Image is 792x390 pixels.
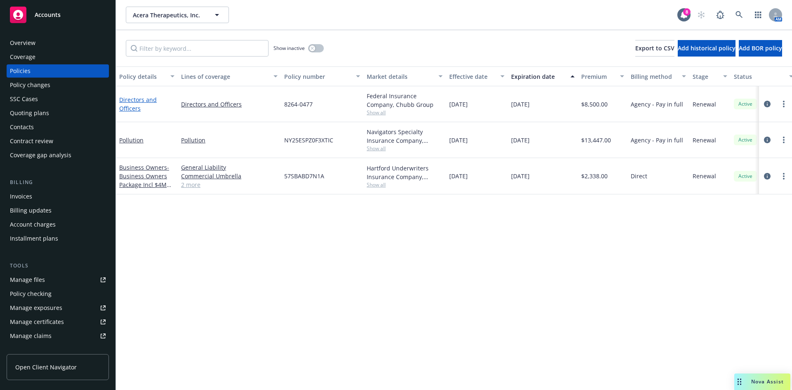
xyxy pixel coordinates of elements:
a: Manage exposures [7,301,109,314]
span: Renewal [693,172,716,180]
div: Billing updates [10,204,52,217]
div: Policy details [119,72,165,81]
span: Open Client Navigator [15,363,77,371]
div: Effective date [449,72,495,81]
button: Market details [363,66,446,86]
div: Billing method [631,72,677,81]
div: Policy number [284,72,351,81]
div: Policy changes [10,78,50,92]
a: Manage claims [7,329,109,343]
button: Expiration date [508,66,578,86]
div: Manage files [10,273,45,286]
div: Expiration date [511,72,566,81]
div: Account charges [10,218,56,231]
div: Drag to move [734,373,745,390]
div: Hartford Underwriters Insurance Company, Hartford Insurance Group [367,164,443,181]
a: Overview [7,36,109,50]
span: Add historical policy [678,44,735,52]
div: Tools [7,262,109,270]
a: Business Owners [119,163,169,197]
span: Show all [367,181,443,188]
span: Active [737,173,754,180]
div: Contract review [10,135,53,148]
a: Pollution [181,136,278,144]
a: Policy checking [7,287,109,300]
a: circleInformation [762,135,772,145]
a: more [779,135,789,145]
div: Overview [10,36,35,50]
span: Active [737,136,754,144]
span: Export to CSV [635,44,674,52]
span: Add BOR policy [739,44,782,52]
button: Lines of coverage [178,66,281,86]
span: $8,500.00 [581,100,608,109]
a: Coverage gap analysis [7,149,109,162]
span: [DATE] [511,100,530,109]
a: Manage certificates [7,315,109,329]
a: Accounts [7,3,109,26]
a: more [779,171,789,181]
span: NY25ESPZ0F3XTIC [284,136,333,144]
button: Billing method [627,66,689,86]
button: Policy number [281,66,363,86]
div: Premium [581,72,615,81]
a: Manage files [7,273,109,286]
div: 8 [683,8,691,15]
div: Manage certificates [10,315,64,329]
a: Account charges [7,218,109,231]
a: SSC Cases [7,92,109,106]
a: General Liability [181,163,278,172]
a: Contract review [7,135,109,148]
div: Lines of coverage [181,72,269,81]
div: Market details [367,72,434,81]
a: Coverage [7,50,109,64]
button: Add BOR policy [739,40,782,57]
button: Stage [689,66,731,86]
span: Show all [367,145,443,152]
div: Contacts [10,121,34,134]
button: Nova Assist [734,373,790,390]
div: Federal Insurance Company, Chubb Group [367,92,443,109]
a: circleInformation [762,99,772,109]
button: Acera Therapeutics, Inc. [126,7,229,23]
a: Installment plans [7,232,109,245]
div: Coverage gap analysis [10,149,71,162]
a: 2 more [181,180,278,189]
a: more [779,99,789,109]
span: [DATE] [449,100,468,109]
span: Accounts [35,12,61,18]
a: Directors and Officers [119,96,157,112]
span: 8264-0477 [284,100,313,109]
span: Agency - Pay in full [631,136,683,144]
div: Manage claims [10,329,52,343]
span: Show all [367,109,443,116]
span: Acera Therapeutics, Inc. [133,11,204,19]
a: Pollution [119,136,144,144]
div: Navigators Specialty Insurance Company, Hartford Insurance Group [367,128,443,145]
a: Start snowing [693,7,709,23]
a: Manage BORs [7,343,109,357]
input: Filter by keyword... [126,40,269,57]
span: [DATE] [511,172,530,180]
a: Report a Bug [712,7,728,23]
button: Effective date [446,66,508,86]
div: Quoting plans [10,106,49,120]
div: Manage BORs [10,343,49,357]
span: [DATE] [511,136,530,144]
a: circleInformation [762,171,772,181]
a: Directors and Officers [181,100,278,109]
a: Commercial Umbrella [181,172,278,180]
span: 57SBABD7N1A [284,172,324,180]
button: Export to CSV [635,40,674,57]
span: Show inactive [273,45,305,52]
a: Invoices [7,190,109,203]
a: Search [731,7,747,23]
div: Policy checking [10,287,52,300]
div: Installment plans [10,232,58,245]
div: Status [734,72,784,81]
a: Policy changes [7,78,109,92]
div: Invoices [10,190,32,203]
span: Nova Assist [751,378,784,385]
span: [DATE] [449,172,468,180]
